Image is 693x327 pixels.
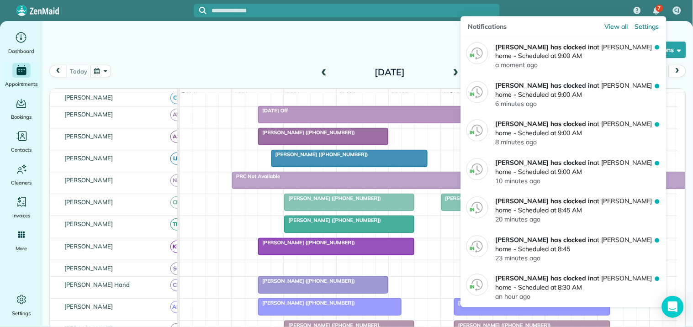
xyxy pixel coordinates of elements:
[496,138,537,147] span: 8 minutes ago
[4,129,39,154] a: Contacts
[180,91,196,98] span: 7am
[647,1,666,21] div: 7 unread notifications
[604,22,628,31] a: View all
[170,301,183,313] span: AM
[496,274,594,283] strong: [PERSON_NAME] has clocked in
[12,309,31,318] span: Settings
[170,218,183,231] span: TM
[170,279,183,291] span: CH
[496,42,655,61] p: at [PERSON_NAME] home - Scheduled at 9:00 AM
[232,173,280,179] span: PRC Not Available
[63,94,115,101] span: [PERSON_NAME]
[496,197,655,215] p: at [PERSON_NAME] home - Scheduled at 8:45 AM
[468,22,507,31] span: Notifications
[461,191,667,230] a: [PERSON_NAME] has clocked inat [PERSON_NAME] home - Scheduled at 8:45 AM20 minutes ago
[461,153,667,191] a: [PERSON_NAME] has clocked inat [PERSON_NAME] home - Scheduled at 9:00 AM10 minutes ago
[11,178,32,187] span: Cleaners
[496,177,540,185] span: 10 minutes ago
[4,292,39,318] a: Settings
[496,274,655,292] p: at [PERSON_NAME] home - Scheduled at 8:30 AM
[170,241,183,253] span: KD
[11,145,32,154] span: Contacts
[271,151,369,158] span: [PERSON_NAME] ([PHONE_NUMBER])
[49,65,67,77] button: prev
[4,195,39,220] a: Invoices
[284,217,381,223] span: [PERSON_NAME] ([PHONE_NUMBER])
[63,176,115,184] span: [PERSON_NAME]
[63,132,115,140] span: [PERSON_NAME]
[496,120,594,128] strong: [PERSON_NAME] has clocked in
[461,269,667,307] a: [PERSON_NAME] has clocked inat [PERSON_NAME] home - Scheduled at 8:30 AMan hour ago
[170,196,183,209] span: CM
[66,65,91,77] button: today
[63,220,115,227] span: [PERSON_NAME]
[8,47,34,56] span: Dashboard
[496,81,655,99] p: at [PERSON_NAME] home - Scheduled at 9:00 AM
[63,303,115,310] span: [PERSON_NAME]
[199,7,206,14] svg: Focus search
[170,92,183,104] span: CT
[63,198,115,206] span: [PERSON_NAME]
[284,91,301,98] span: 9am
[170,263,183,275] span: SC
[496,158,655,176] p: at [PERSON_NAME] home - Scheduled at 9:00 AM
[441,91,461,98] span: 12pm
[63,281,132,288] span: [PERSON_NAME] Hand
[669,65,686,77] button: next
[496,235,655,253] p: at [PERSON_NAME] home - Scheduled at 8:45
[461,75,667,114] a: [PERSON_NAME] has clocked inat [PERSON_NAME] home - Scheduled at 9:00 AM6 minutes ago
[4,30,39,56] a: Dashboard
[170,131,183,143] span: AR
[258,300,355,306] span: [PERSON_NAME] ([PHONE_NUMBER])
[496,216,540,224] span: 20 minutes ago
[4,96,39,121] a: Bookings
[258,278,355,284] span: [PERSON_NAME] ([PHONE_NUMBER])
[496,158,594,167] strong: [PERSON_NAME] has clocked in
[63,111,115,118] span: [PERSON_NAME]
[635,22,659,31] a: Settings
[389,91,409,98] span: 11am
[496,236,594,244] strong: [PERSON_NAME] has clocked in
[63,243,115,250] span: [PERSON_NAME]
[16,244,27,253] span: More
[4,63,39,89] a: Appointments
[496,61,538,69] span: a moment ago
[4,162,39,187] a: Cleaners
[675,7,680,14] span: CJ
[258,239,355,246] span: [PERSON_NAME] ([PHONE_NUMBER])
[496,197,594,206] strong: [PERSON_NAME] has clocked in
[333,67,447,77] h2: [DATE]
[170,153,183,165] span: LH
[662,296,684,318] div: Open Intercom Messenger
[11,112,32,121] span: Bookings
[258,129,355,136] span: [PERSON_NAME] ([PHONE_NUMBER])
[170,174,183,187] span: ND
[337,91,357,98] span: 10am
[461,114,667,153] a: [PERSON_NAME] has clocked inat [PERSON_NAME] home - Scheduled at 9:00 AM8 minutes ago
[461,230,667,269] a: [PERSON_NAME] has clocked inat [PERSON_NAME] home - Scheduled at 8:4523 minutes ago
[232,91,249,98] span: 8am
[496,120,655,138] p: at [PERSON_NAME] home - Scheduled at 9:00 AM
[284,195,381,201] span: [PERSON_NAME] ([PHONE_NUMBER])
[63,154,115,162] span: [PERSON_NAME]
[496,293,531,301] span: an hour ago
[461,37,667,76] a: [PERSON_NAME] has clocked inat [PERSON_NAME] home - Scheduled at 9:00 AMa moment ago
[170,109,183,121] span: AH
[258,107,288,114] span: [DATE] Off
[63,264,115,272] span: [PERSON_NAME]
[496,43,594,51] strong: [PERSON_NAME] has clocked in
[496,81,594,90] strong: [PERSON_NAME] has clocked in
[658,5,661,12] span: 7
[12,211,31,220] span: Invoices
[194,7,206,14] button: Focus search
[496,254,540,262] span: 23 minutes ago
[5,79,38,89] span: Appointments
[496,100,537,108] span: 6 minutes ago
